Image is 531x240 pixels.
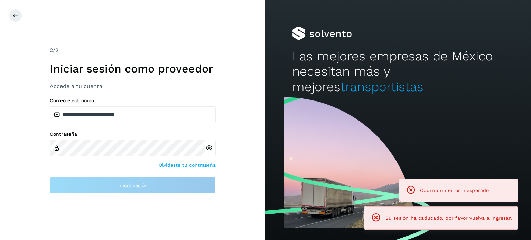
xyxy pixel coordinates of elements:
[50,131,216,137] label: Contraseña
[50,98,216,104] label: Correo electrónico
[50,83,216,89] h3: Accede a tu cuenta
[341,79,423,94] span: transportistas
[420,188,489,193] span: Ocurrió un error inesperado
[50,47,53,54] span: 2
[50,62,216,75] h1: Iniciar sesión como proveedor
[50,177,216,194] button: Inicia sesión
[118,183,148,188] span: Inicia sesión
[50,46,216,55] div: /2
[159,162,216,169] a: Olvidaste tu contraseña
[292,49,504,95] h2: Las mejores empresas de México necesitan más y mejores
[385,215,512,221] span: Su sesión ha caducado, por favor vuelva a ingresar.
